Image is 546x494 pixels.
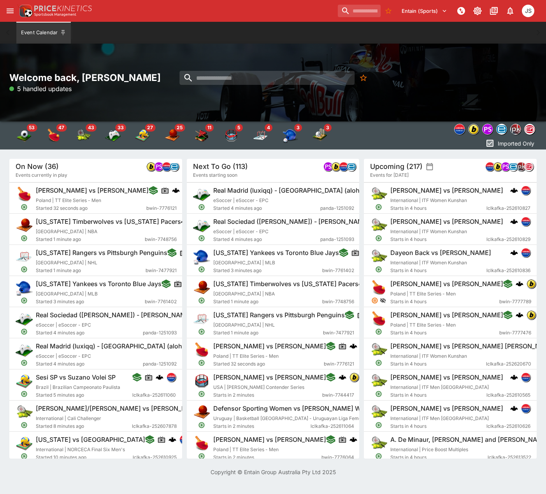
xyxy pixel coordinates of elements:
span: lclkafka-252610829 [486,236,530,243]
div: lclkafka [454,124,465,135]
span: eSoccer | eSoccer - EPC [213,197,269,203]
span: USA | [PERSON_NAME] Contender Series [213,384,304,390]
img: logo-cerberus.svg [510,249,518,257]
span: lclkafka-252610925 [133,454,177,461]
span: lclkafka-252611064 [311,422,354,430]
img: tennis [75,128,91,143]
span: International | ITF Women Kunshan [390,353,467,359]
span: Poland | TT Elite Series - Men [36,197,101,203]
svg: Open [376,266,383,273]
span: Starts in 2 minutes [213,391,322,399]
img: tennis.png [370,248,387,265]
h6: [US_STATE] Rangers vs Pittsburgh Penguins [36,249,167,257]
input: search [179,71,355,85]
span: Starts in 4 hours [390,329,499,337]
img: cricket [312,128,328,143]
div: Event type filters [453,121,537,137]
img: ice_hockey [253,128,269,143]
div: pricekinetics [510,124,521,135]
img: table_tennis.png [193,341,210,359]
div: bwin [331,162,341,171]
img: basketball.png [193,404,210,421]
img: esports.png [193,217,210,234]
span: Started 4 minutes ago [36,360,143,368]
h5: On Now (36) [16,162,59,171]
span: Started 4 minutes ago [213,236,320,243]
span: bwin-7761402 [322,267,354,274]
h6: Real Madrid (luxiqq) - [GEOGRAPHIC_DATA] (aloha) (Bo1) [213,186,382,195]
span: bwin-7744417 [322,391,354,399]
img: tennis.png [16,404,33,421]
img: logo-cerberus.svg [156,373,163,381]
span: lclkafka-252607878 [132,422,177,430]
span: [GEOGRAPHIC_DATA] | NHL [36,260,97,265]
img: baseball.png [16,279,33,296]
svg: Open [21,204,28,211]
h6: Real Sociedad ([PERSON_NAME]) - [PERSON_NAME] (Yeti) (Bo1) [213,218,404,226]
div: Esports [105,128,121,143]
img: bwin.png [527,311,535,319]
div: cerberus [516,280,523,288]
button: open drawer [3,4,17,18]
span: lclkafka-252610626 [486,422,530,430]
span: International | ITF Women Kunshan [390,260,467,265]
div: lclkafka [485,162,495,171]
img: ice_hockey.png [16,248,33,265]
span: Started 1 minute ago [213,329,323,337]
h6: Real Sociedad ([PERSON_NAME]) - [PERSON_NAME] (Yeti) (Bo1) [36,311,226,319]
span: International | ITF Men [GEOGRAPHIC_DATA] [390,415,489,421]
img: lclkafka.png [162,162,171,171]
img: bwin.png [493,162,502,171]
span: Brazil | Brazilian Campeonato Paulista [36,384,120,390]
div: pandascore [482,124,493,135]
div: cerberus [172,186,180,194]
button: No Bookmarks [356,71,370,85]
div: pandascore [323,162,333,171]
div: cerberus [339,373,346,381]
img: lclkafka.png [180,435,188,444]
span: 3 [324,124,332,132]
img: logo-cerberus.svg [358,280,366,288]
h6: [PERSON_NAME] vs [PERSON_NAME] [36,186,149,195]
img: betradar.png [347,162,356,171]
div: pricekinetics [516,162,526,171]
svg: Open [198,390,205,397]
span: 43 [86,124,97,132]
span: lclkafka-252610565 [486,391,530,399]
svg: Hidden [380,297,386,304]
span: 47 [56,124,67,132]
img: lclkafka.png [521,217,530,226]
span: bwin-7477921 [323,329,354,337]
img: logo-cerberus.svg [516,280,523,288]
button: No Bookmarks [382,5,395,17]
span: eSoccer | eSoccer - EPC [36,353,91,359]
div: Cricket [312,128,328,143]
div: cerberus [510,249,518,257]
span: [GEOGRAPHIC_DATA] | MLB [213,260,275,265]
div: cerberus [358,280,366,288]
span: Poland | TT Elite Series - Men [390,322,456,328]
span: 3 [294,124,302,132]
h6: [PERSON_NAME] vs [PERSON_NAME] [213,342,326,350]
svg: Open [198,266,205,273]
img: lclkafka.png [339,162,348,171]
div: betradar [347,162,356,171]
div: cerberus [510,218,518,225]
div: Snooker [194,128,209,143]
img: lclkafka.png [167,373,176,381]
img: esports.png [16,341,33,359]
svg: Open [198,422,205,429]
img: bwin.png [147,162,155,171]
button: Documentation [487,4,501,18]
span: 53 [26,124,37,132]
h6: [PERSON_NAME] vs [PERSON_NAME] [390,404,503,413]
span: Started 1 minute ago [36,236,145,243]
div: cerberus [181,218,189,225]
span: [GEOGRAPHIC_DATA] | NHL [213,322,275,328]
div: Baseball [283,128,298,143]
div: Volleyball [135,128,150,143]
button: Toggle light/dark mode [471,4,485,18]
img: table_tennis.png [370,279,387,296]
svg: Open [376,359,383,366]
span: [GEOGRAPHIC_DATA] | MLB [36,291,98,297]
